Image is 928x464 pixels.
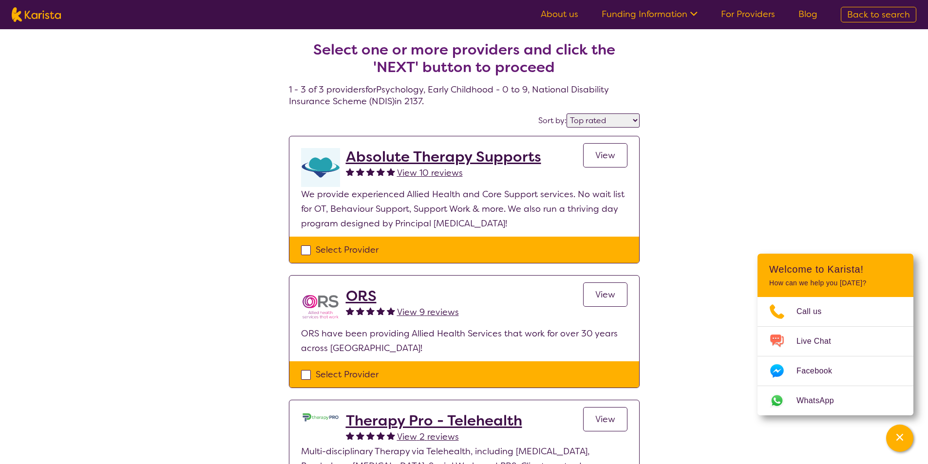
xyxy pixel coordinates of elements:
img: fullstar [377,167,385,176]
img: fullstar [377,307,385,315]
img: fullstar [346,431,354,440]
a: View [583,407,627,431]
ul: Choose channel [758,297,913,415]
img: fullstar [366,167,375,176]
a: Back to search [841,7,916,22]
img: fullstar [346,167,354,176]
span: View [595,413,615,425]
span: View 2 reviews [397,431,459,443]
img: fullstar [377,431,385,440]
a: About us [541,8,578,20]
h4: 1 - 3 of 3 providers for Psychology , Early Childhood - 0 to 9 , National Disability Insurance Sc... [289,18,640,107]
img: Karista logo [12,7,61,22]
button: Channel Menu [886,425,913,452]
img: fullstar [387,431,395,440]
span: View 10 reviews [397,167,463,179]
h2: Welcome to Karista! [769,263,902,275]
span: View 9 reviews [397,306,459,318]
span: Live Chat [796,334,843,349]
div: Channel Menu [758,254,913,415]
img: fullstar [356,167,364,176]
a: View [583,282,627,307]
img: lehxprcbtunjcwin5sb4.jpg [301,412,340,423]
span: Call us [796,304,833,319]
img: fullstar [387,167,395,176]
a: ORS [346,287,459,305]
a: Web link opens in a new tab. [758,386,913,415]
p: How can we help you [DATE]? [769,279,902,287]
a: Absolute Therapy Supports [346,148,541,166]
img: fullstar [366,431,375,440]
img: fullstar [346,307,354,315]
img: nspbnteb0roocrxnmwip.png [301,287,340,326]
p: ORS have been providing Allied Health Services that work for over 30 years across [GEOGRAPHIC_DATA]! [301,326,627,355]
span: View [595,149,615,161]
img: fullstar [356,307,364,315]
img: fullstar [387,307,395,315]
span: Facebook [796,364,844,378]
a: For Providers [721,8,775,20]
img: fullstar [366,307,375,315]
span: View [595,289,615,300]
p: We provide experienced Allied Health and Core Support services. No wait list for OT, Behaviour Su... [301,187,627,231]
label: Sort by: [538,115,567,126]
span: Back to search [847,9,910,20]
a: View 2 reviews [397,429,459,444]
img: fullstar [356,431,364,440]
a: View 10 reviews [397,166,463,180]
a: View [583,143,627,167]
span: WhatsApp [796,393,846,408]
a: Therapy Pro - Telehealth [346,412,522,429]
a: Funding Information [602,8,698,20]
img: otyvwjbtyss6nczvq3hf.png [301,148,340,187]
h2: Select one or more providers and click the 'NEXT' button to proceed [301,41,628,76]
a: View 9 reviews [397,305,459,319]
a: Blog [798,8,817,20]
